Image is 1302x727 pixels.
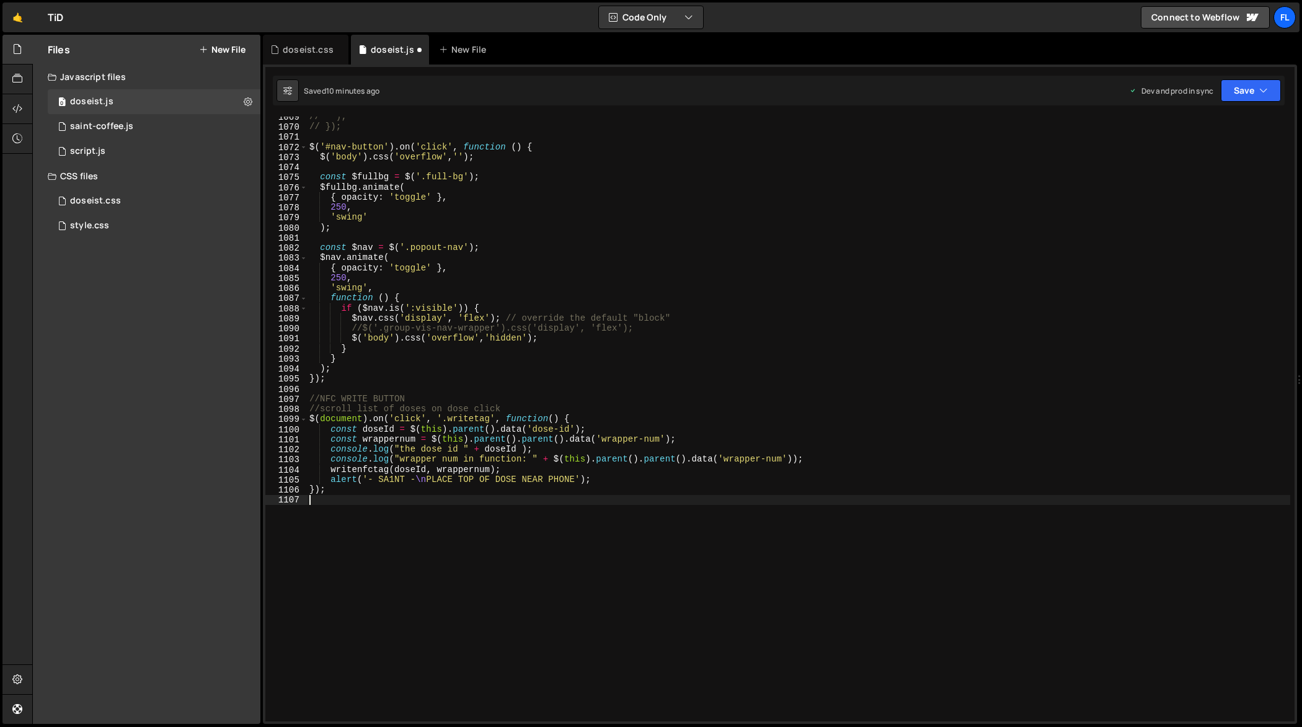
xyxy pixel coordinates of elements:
div: Saved [304,86,379,96]
div: doseist.css [70,195,121,207]
div: 1102 [265,445,308,455]
a: 🤙 [2,2,33,32]
span: 0 [58,98,66,108]
div: 1093 [265,354,308,364]
div: 1075 [265,172,308,182]
div: 1069 [265,112,308,122]
div: Dev and prod in sync [1129,86,1213,96]
div: 4604/24567.js [48,139,260,164]
div: 10 minutes ago [326,86,379,96]
div: 1100 [265,425,308,435]
div: 1095 [265,374,308,384]
div: 1096 [265,385,308,395]
div: 1076 [265,183,308,193]
div: saint-coffee.js [70,121,133,132]
div: 1079 [265,213,308,223]
div: 4604/37981.js [48,89,260,114]
button: Code Only [599,6,703,29]
button: New File [199,45,246,55]
div: 1077 [265,193,308,203]
div: 4604/25434.css [48,213,260,238]
div: 4604/27020.js [48,114,260,139]
h2: Files [48,43,70,56]
div: 1083 [265,253,308,263]
div: 1101 [265,435,308,445]
div: TiD [48,10,63,25]
div: 1091 [265,334,308,344]
div: 1078 [265,203,308,213]
div: 1106 [265,485,308,495]
div: 1104 [265,465,308,475]
div: 1084 [265,264,308,274]
div: New File [439,43,491,56]
div: doseist.js [371,43,414,56]
div: 1090 [265,324,308,334]
div: 1070 [265,122,308,132]
div: 1098 [265,404,308,414]
div: 1105 [265,475,308,485]
div: 1107 [265,495,308,505]
button: Save [1221,79,1281,102]
div: 1094 [265,364,308,374]
div: 1071 [265,132,308,142]
div: 1081 [265,233,308,243]
div: 1087 [265,293,308,303]
a: Connect to Webflow [1141,6,1270,29]
div: doseist.js [70,96,113,107]
div: CSS files [33,164,260,189]
div: 1073 [265,153,308,163]
div: 1097 [265,395,308,404]
div: Javascript files [33,65,260,89]
div: script.js [70,146,105,157]
div: doseist.css [283,43,334,56]
div: 1080 [265,223,308,233]
div: 1074 [265,163,308,172]
div: 1092 [265,344,308,354]
div: 1088 [265,304,308,314]
div: style.css [70,220,109,231]
div: 1072 [265,143,308,153]
div: 1099 [265,414,308,424]
div: 1086 [265,283,308,293]
div: 1089 [265,314,308,324]
div: 1085 [265,274,308,283]
a: Fl [1273,6,1296,29]
div: 4604/42100.css [48,189,260,213]
div: 1103 [265,455,308,465]
div: 1082 [265,243,308,253]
